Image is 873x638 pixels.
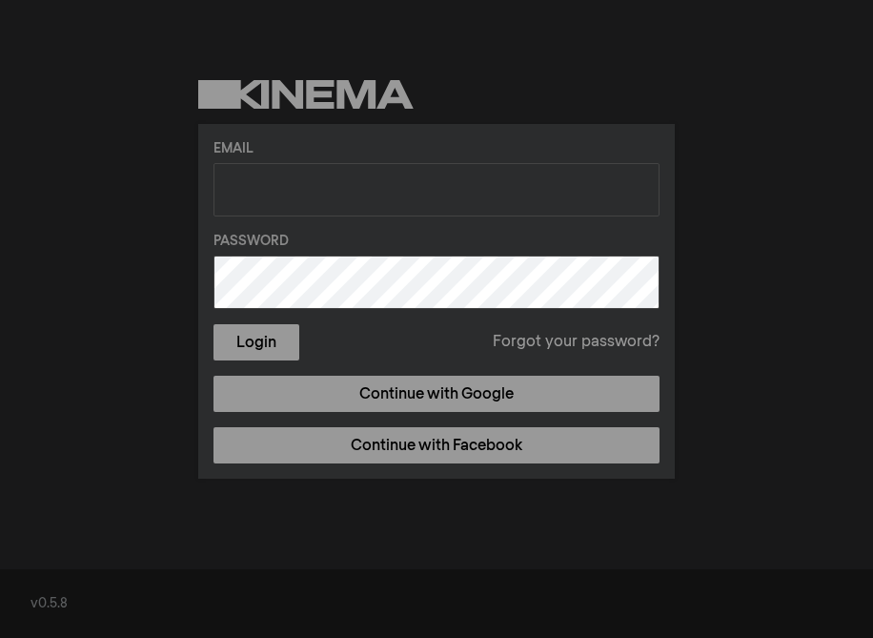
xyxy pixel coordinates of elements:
label: Password [213,232,660,252]
label: Email [213,139,660,159]
a: Continue with Google [213,376,660,412]
div: v0.5.8 [30,594,843,614]
a: Forgot your password? [493,331,660,354]
a: Continue with Facebook [213,427,660,463]
button: Login [213,324,299,360]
